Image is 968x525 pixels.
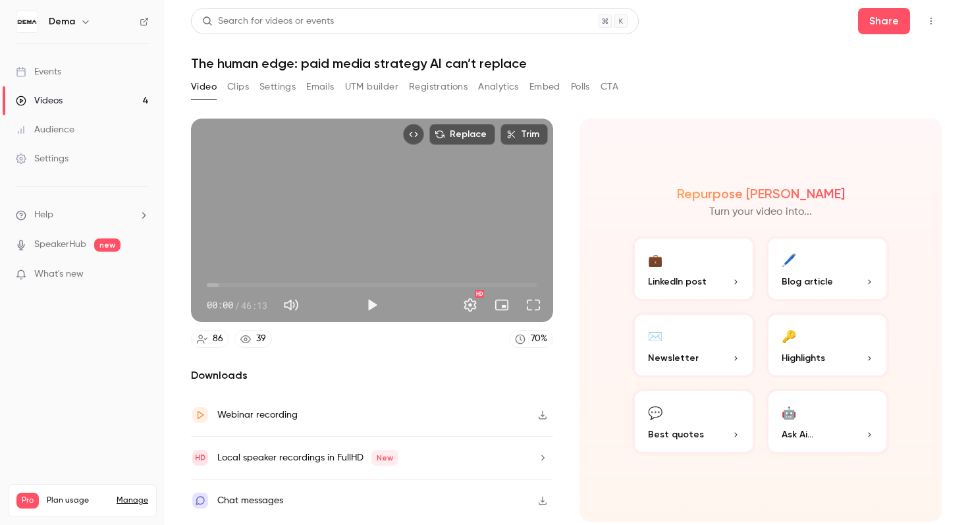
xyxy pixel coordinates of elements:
h6: Dema [49,15,75,28]
span: Pro [16,493,39,509]
button: Settings [457,292,483,318]
div: 💬 [648,402,662,422]
img: Dema [16,11,38,32]
h1: The human edge: paid media strategy AI can’t replace [191,55,942,71]
button: CTA [601,76,618,97]
button: Replace [429,124,495,145]
div: 70 % [531,332,547,346]
p: Turn your video into... [709,204,812,220]
a: 86 [191,330,229,348]
span: / [234,298,240,312]
button: 🤖Ask Ai... [766,389,889,455]
div: 🔑 [782,325,796,346]
button: ✉️Newsletter [632,312,755,378]
div: HD [475,290,484,298]
div: 🤖 [782,402,796,422]
span: Plan usage [47,495,109,506]
span: New [371,450,398,466]
button: Video [191,76,217,97]
div: Videos [16,94,63,107]
div: 🖊️ [782,249,796,269]
iframe: Noticeable Trigger [133,269,149,281]
button: Clips [227,76,249,97]
a: 39 [234,330,272,348]
span: Newsletter [648,351,699,365]
span: Ask Ai... [782,428,813,441]
span: Highlights [782,351,825,365]
button: Turn on miniplayer [489,292,515,318]
div: Local speaker recordings in FullHD [217,450,398,466]
div: Events [16,65,61,78]
span: Help [34,208,53,222]
div: 00:00 [207,298,267,312]
div: Chat messages [217,493,283,509]
div: 💼 [648,249,662,269]
a: SpeakerHub [34,238,86,252]
button: UTM builder [345,76,398,97]
button: Embed [529,76,560,97]
button: 🔑Highlights [766,312,889,378]
h2: Downloads [191,368,553,383]
button: Share [858,8,910,34]
button: 💼LinkedIn post [632,236,755,302]
li: help-dropdown-opener [16,208,149,222]
span: Blog article [782,275,833,289]
span: LinkedIn post [648,275,707,289]
button: Mute [278,292,304,318]
button: Analytics [478,76,519,97]
span: 00:00 [207,298,233,312]
div: Audience [16,123,74,136]
div: ✉️ [648,325,662,346]
span: new [94,238,121,252]
div: 39 [256,332,266,346]
button: Play [359,292,385,318]
button: Settings [259,76,296,97]
span: 46:13 [241,298,267,312]
div: Search for videos or events [202,14,334,28]
button: Registrations [409,76,468,97]
h2: Repurpose [PERSON_NAME] [677,186,845,202]
a: Manage [117,495,148,506]
span: What's new [34,267,84,281]
button: 🖊️Blog article [766,236,889,302]
button: Full screen [520,292,547,318]
div: Webinar recording [217,407,298,423]
button: Embed video [403,124,424,145]
button: Trim [500,124,548,145]
button: 💬Best quotes [632,389,755,455]
button: Emails [306,76,334,97]
span: Best quotes [648,428,704,441]
div: 86 [213,332,223,346]
div: Settings [16,152,68,165]
button: Polls [571,76,590,97]
button: Top Bar Actions [921,11,942,32]
a: 70% [509,330,553,348]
